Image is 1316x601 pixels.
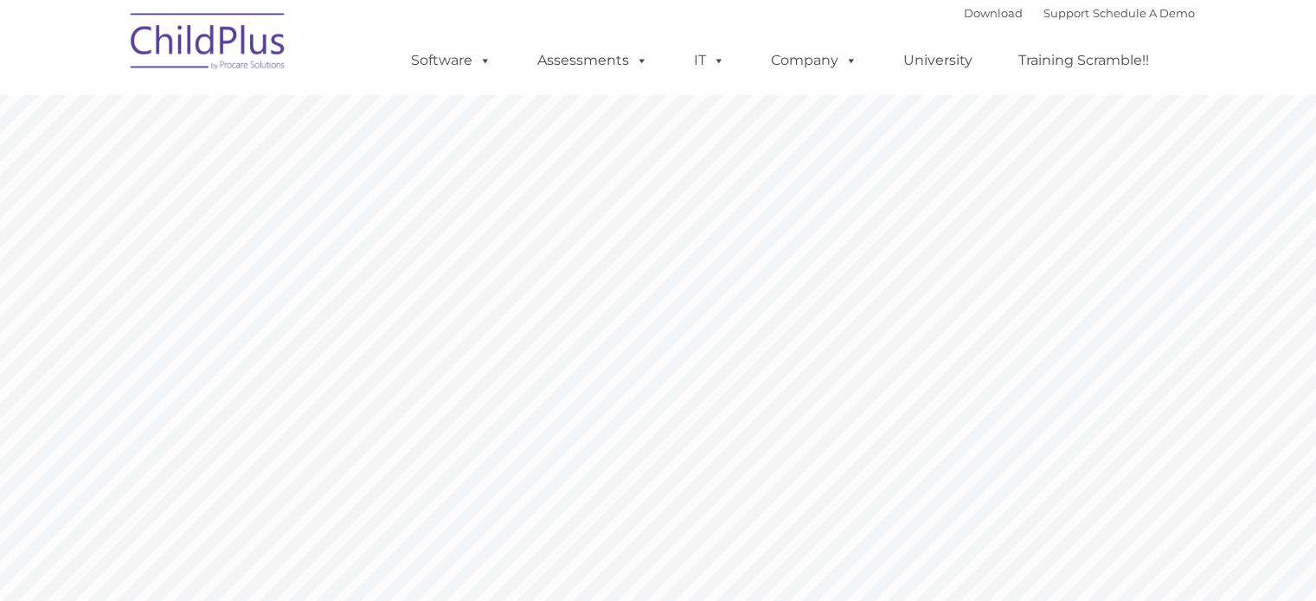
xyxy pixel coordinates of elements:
a: Software [394,43,509,78]
a: University [886,43,990,78]
a: Assessments [520,43,665,78]
a: IT [677,43,742,78]
a: Download [964,6,1023,20]
font: | [964,6,1195,20]
a: Company [754,43,875,78]
img: ChildPlus by Procare Solutions [122,1,295,87]
a: Support [1043,6,1089,20]
a: Schedule A Demo [1093,6,1195,20]
a: Training Scramble!! [1001,43,1166,78]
